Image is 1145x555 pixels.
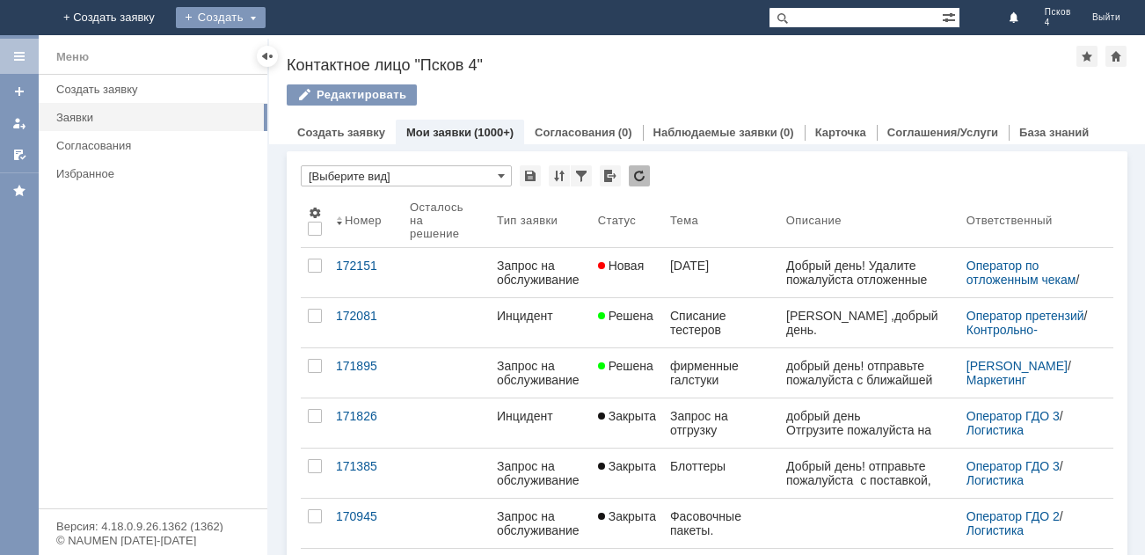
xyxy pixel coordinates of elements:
[535,126,616,139] a: Согласования
[56,139,257,152] div: Согласования
[56,167,237,180] div: Избранное
[670,459,772,473] div: Блоттеры
[591,449,663,498] a: Закрыта
[403,194,490,248] th: Осталось на решение
[56,47,89,68] div: Меню
[670,409,772,437] div: Запрос на отгрузку блоттеров
[629,165,650,186] div: Обновлять список
[598,459,656,473] span: Закрыта
[966,309,1084,323] a: Оператор претензий
[780,126,794,139] div: (0)
[56,83,257,96] div: Создать заявку
[670,359,772,387] div: фирменные галстуки
[966,459,1092,487] div: /
[329,398,403,448] a: 171826
[966,259,1092,287] div: /
[308,206,322,220] span: Настройки
[598,509,656,523] span: Закрыта
[591,298,663,347] a: Решена
[520,165,541,186] div: Сохранить вид
[490,499,591,548] a: Запрос на обслуживание
[5,77,33,106] a: Создать заявку
[670,214,698,227] div: Тема
[966,359,1092,387] div: /
[490,248,591,297] a: Запрос на обслуживание
[56,535,250,546] div: © NAUMEN [DATE]-[DATE]
[490,194,591,248] th: Тип заявки
[497,259,584,287] div: Запрос на обслуживание
[490,348,591,398] a: Запрос на обслуживание
[663,248,779,297] a: [DATE]
[966,259,1076,287] a: Оператор по отложенным чекам
[966,459,1060,473] a: Оператор ГДО 3
[329,499,403,548] a: 170945
[670,259,772,273] div: [DATE]
[786,214,842,227] div: Описание
[571,165,592,186] div: Фильтрация...
[653,126,777,139] a: Наблюдаемые заявки
[345,214,382,227] div: Номер
[176,7,266,28] div: Создать
[336,259,396,273] div: 172151
[670,509,772,537] div: Фасовочные пакеты.
[966,409,1092,437] div: /
[336,509,396,523] div: 170945
[591,194,663,248] th: Статус
[490,449,591,498] a: Запрос на обслуживание
[663,348,779,398] a: фирменные галстуки
[600,165,621,186] div: Экспорт списка
[56,521,250,532] div: Версия: 4.18.0.9.26.1362 (1362)
[966,423,1024,437] a: Логистика
[336,359,396,373] div: 171895
[287,56,1076,74] div: Контактное лицо "Псков 4"
[966,409,1060,423] a: Оператор ГДО 3
[406,126,471,139] a: Мои заявки
[618,126,632,139] div: (0)
[497,509,584,537] div: Запрос на обслуживание
[966,214,1053,227] div: Ответственный
[297,126,385,139] a: Создать заявку
[474,126,514,139] div: (1000+)
[598,409,656,423] span: Закрыта
[598,359,653,373] span: Решена
[49,104,264,131] a: Заявки
[966,323,1078,351] a: Контрольно-ревизионный отдел
[549,165,570,186] div: Сортировка...
[1076,46,1098,67] div: Добавить в избранное
[591,348,663,398] a: Решена
[336,309,396,323] div: 172081
[966,309,1092,337] div: /
[497,309,584,323] div: Инцидент
[49,132,264,159] a: Согласования
[56,111,257,124] div: Заявки
[959,194,1099,248] th: Ответственный
[5,141,33,169] a: Мои согласования
[591,248,663,297] a: Новая
[966,523,1024,537] a: Логистика
[815,126,866,139] a: Карточка
[887,126,998,139] a: Соглашения/Услуги
[663,398,779,448] a: Запрос на отгрузку блоттеров
[490,398,591,448] a: Инцидент
[336,459,396,473] div: 171385
[663,194,779,248] th: Тема
[410,201,469,240] div: Осталось на решение
[49,76,264,103] a: Создать заявку
[663,298,779,347] a: Списание тестеров
[497,459,584,487] div: Запрос на обслуживание
[663,449,779,498] a: Блоттеры
[1045,18,1071,28] span: 4
[966,509,1092,537] div: /
[329,348,403,398] a: 171895
[5,109,33,137] a: Мои заявки
[336,409,396,423] div: 171826
[966,373,1026,387] a: Маркетинг
[670,309,772,337] div: Списание тестеров
[598,309,653,323] span: Решена
[257,46,278,67] div: Скрыть меню
[497,359,584,387] div: Запрос на обслуживание
[598,259,645,273] span: Новая
[329,248,403,297] a: 172151
[663,499,779,548] a: Фасовочные пакеты.
[497,214,558,227] div: Тип заявки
